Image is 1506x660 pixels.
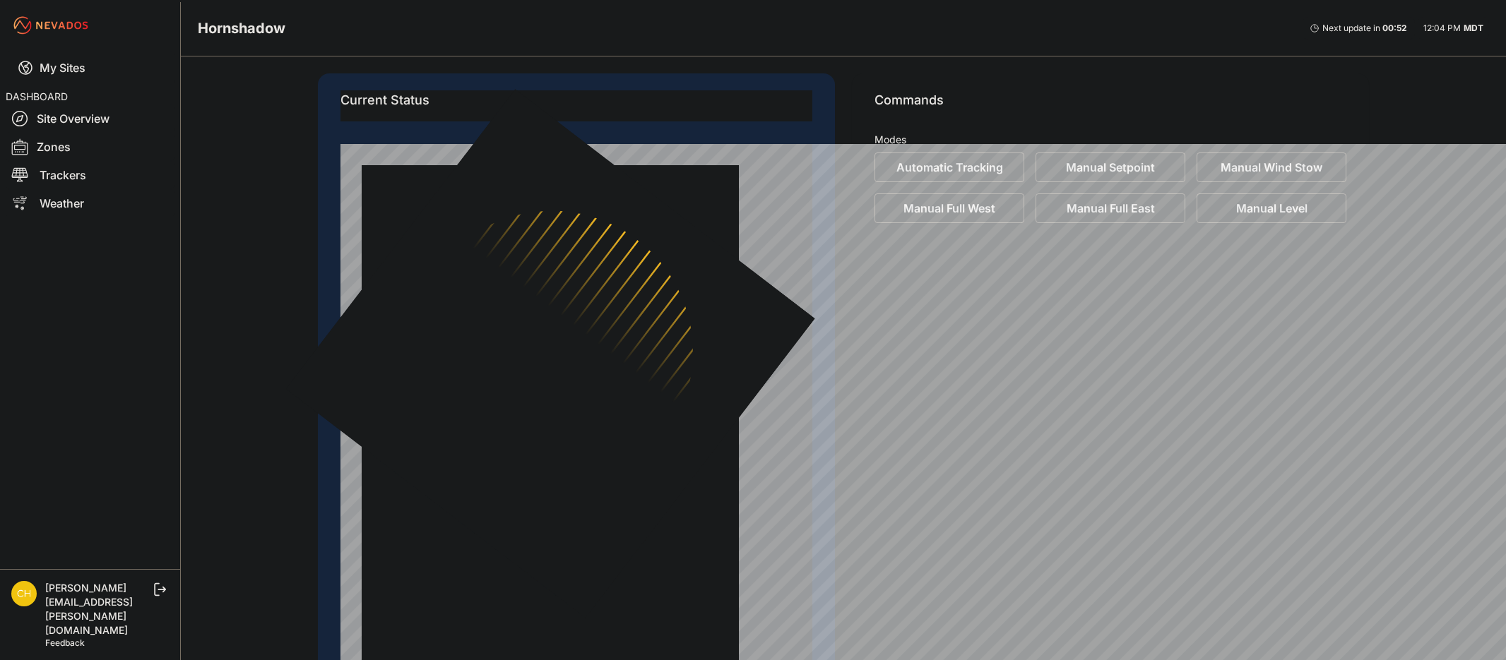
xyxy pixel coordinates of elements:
[6,189,174,217] a: Weather
[11,581,37,606] img: chris.young@nevados.solar
[11,14,90,37] img: Nevados
[340,90,812,121] p: Current Status
[874,133,906,147] h3: Modes
[6,104,174,133] a: Site Overview
[1382,23,1408,34] div: 00 : 52
[198,10,285,47] nav: Breadcrumb
[45,637,85,648] a: Feedback
[45,581,151,637] div: [PERSON_NAME][EMAIL_ADDRESS][PERSON_NAME][DOMAIN_NAME]
[198,18,285,38] h3: Hornshadow
[6,133,174,161] a: Zones
[1464,23,1483,33] span: MDT
[1322,23,1380,33] span: Next update in
[6,161,174,189] a: Trackers
[874,90,1346,121] p: Commands
[1423,23,1461,33] span: 12:04 PM
[6,90,68,102] span: DASHBOARD
[6,51,174,85] a: My Sites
